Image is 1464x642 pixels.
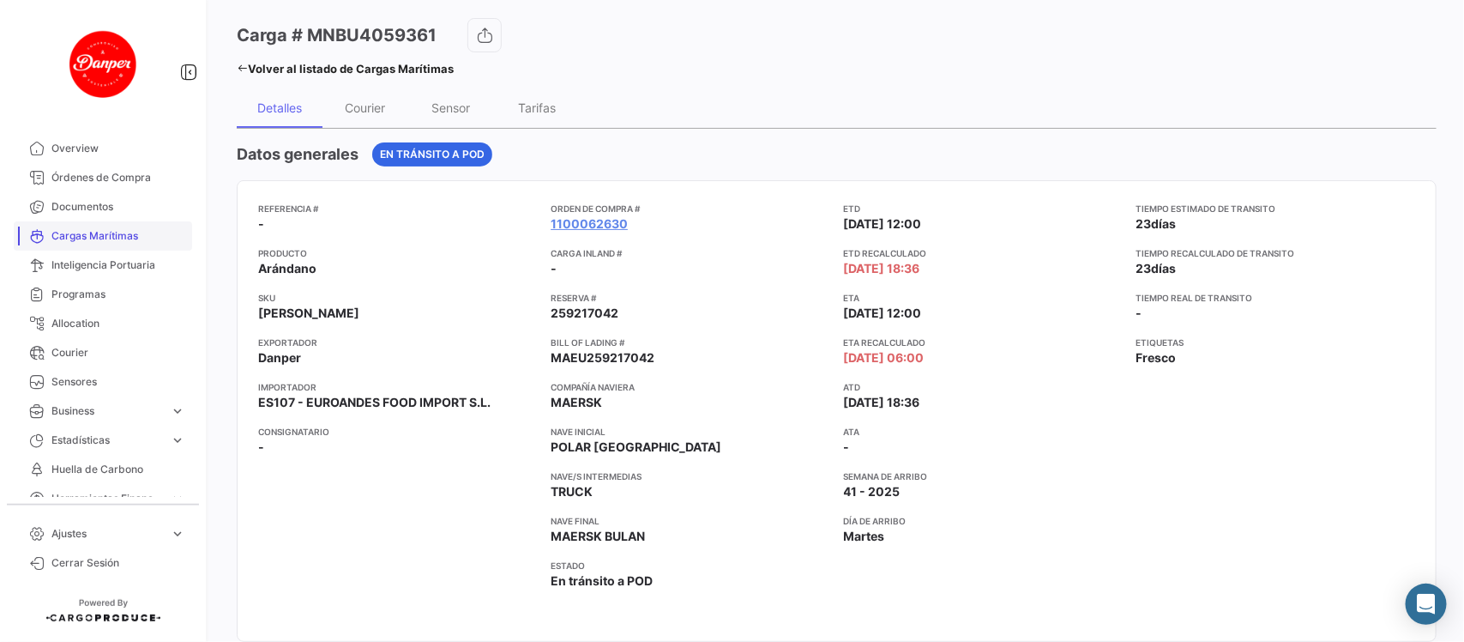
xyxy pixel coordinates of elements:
span: Courier [51,345,185,360]
img: danper-logo.png [60,21,146,106]
span: 23 [1136,216,1152,231]
span: [DATE] 12:00 [844,305,922,322]
span: expand_more [170,403,185,419]
span: - [258,215,264,233]
app-card-info-title: Nave inicial [551,425,829,439]
span: [DATE] 18:36 [844,260,920,277]
app-card-info-title: Exportador [258,336,537,349]
span: Cerrar Sesión [51,555,185,571]
span: Documentos [51,199,185,215]
span: 259217042 [551,305,618,322]
a: Sensores [14,367,192,397]
span: [PERSON_NAME] [258,305,359,322]
app-card-info-title: Tiempo recalculado de transito [1136,246,1415,260]
span: expand_more [170,491,185,506]
app-card-info-title: ATD [844,380,1123,394]
app-card-info-title: Reserva # [551,291,829,305]
app-card-info-title: Tiempo estimado de transito [1136,202,1415,215]
span: [DATE] 12:00 [844,215,922,233]
span: Estadísticas [51,433,163,448]
span: Huella de Carbono [51,462,185,477]
app-card-info-title: Bill of Lading # [551,336,829,349]
a: 1100062630 [551,215,628,233]
a: Volver al listado de Cargas Marítimas [237,57,454,81]
app-card-info-title: Orden de Compra # [551,202,829,215]
app-card-info-title: Estado [551,559,829,572]
span: ES107 - EUROANDES FOOD IMPORT S.L. [258,394,491,411]
div: Abrir Intercom Messenger [1406,584,1447,625]
app-card-info-title: ETD Recalculado [844,246,1123,260]
app-card-info-title: Etiquetas [1136,336,1415,349]
a: Documentos [14,192,192,221]
span: TRUCK [551,483,593,500]
span: expand_more [170,433,185,448]
span: [DATE] 06:00 [844,349,925,366]
span: 41 - 2025 [844,483,901,500]
span: - [551,260,557,277]
span: - [844,439,850,456]
h3: Carga # MNBU4059361 [237,23,437,47]
span: Arándano [258,260,316,277]
div: Sensor [432,100,471,115]
app-card-info-title: ATA [844,425,1123,439]
a: Cargas Marítimas [14,221,192,251]
app-card-info-title: Tiempo real de transito [1136,291,1415,305]
h4: Datos generales [237,142,358,167]
app-card-info-title: Semana de Arribo [844,469,1123,483]
app-card-info-title: Importador [258,380,537,394]
span: POLAR [GEOGRAPHIC_DATA] [551,439,721,456]
span: Overview [51,141,185,156]
a: Allocation [14,309,192,338]
app-card-info-title: ETA Recalculado [844,336,1123,349]
a: Órdenes de Compra [14,163,192,192]
a: Courier [14,338,192,367]
div: Tarifas [518,100,556,115]
span: MAERSK [551,394,602,411]
span: Allocation [51,316,185,331]
span: Danper [258,349,301,366]
app-card-info-title: Compañía naviera [551,380,829,394]
span: MAERSK BULAN [551,528,645,545]
span: Herramientas Financieras [51,491,163,506]
app-card-info-title: SKU [258,291,537,305]
span: expand_more [170,526,185,542]
span: En tránsito a POD [380,147,485,162]
span: En tránsito a POD [551,572,653,590]
app-card-info-title: ETA [844,291,1123,305]
span: - [1136,306,1142,320]
app-card-info-title: Nave final [551,514,829,528]
span: días [1152,261,1177,276]
span: Inteligencia Portuaria [51,257,185,273]
app-card-info-title: Producto [258,246,537,260]
app-card-info-title: Día de Arribo [844,514,1123,528]
div: Courier [346,100,386,115]
a: Huella de Carbono [14,455,192,484]
span: MAEU259217042 [551,349,654,366]
app-card-info-title: Carga inland # [551,246,829,260]
span: Ajustes [51,526,163,542]
a: Programas [14,280,192,309]
span: Business [51,403,163,419]
span: 23 [1136,261,1152,276]
span: Programas [51,287,185,302]
span: Sensores [51,374,185,390]
app-card-info-title: Nave/s intermedias [551,469,829,483]
span: Martes [844,528,885,545]
span: [DATE] 18:36 [844,394,920,411]
span: días [1152,216,1177,231]
app-card-info-title: Consignatario [258,425,537,439]
span: Órdenes de Compra [51,170,185,185]
app-card-info-title: ETD [844,202,1123,215]
span: Cargas Marítimas [51,228,185,244]
div: Detalles [257,100,302,115]
a: Overview [14,134,192,163]
span: Fresco [1136,349,1177,366]
app-card-info-title: Referencia # [258,202,537,215]
span: - [258,439,264,456]
a: Inteligencia Portuaria [14,251,192,280]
